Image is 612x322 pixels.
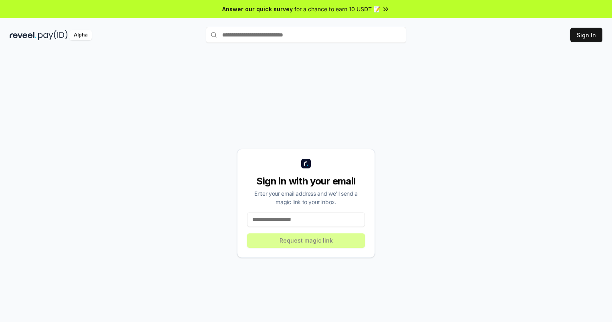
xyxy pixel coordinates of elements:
img: logo_small [301,159,311,168]
div: Enter your email address and we’ll send a magic link to your inbox. [247,189,365,206]
img: pay_id [38,30,68,40]
button: Sign In [570,28,602,42]
div: Sign in with your email [247,175,365,188]
span: Answer our quick survey [222,5,293,13]
img: reveel_dark [10,30,36,40]
span: for a chance to earn 10 USDT 📝 [294,5,380,13]
div: Alpha [69,30,92,40]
